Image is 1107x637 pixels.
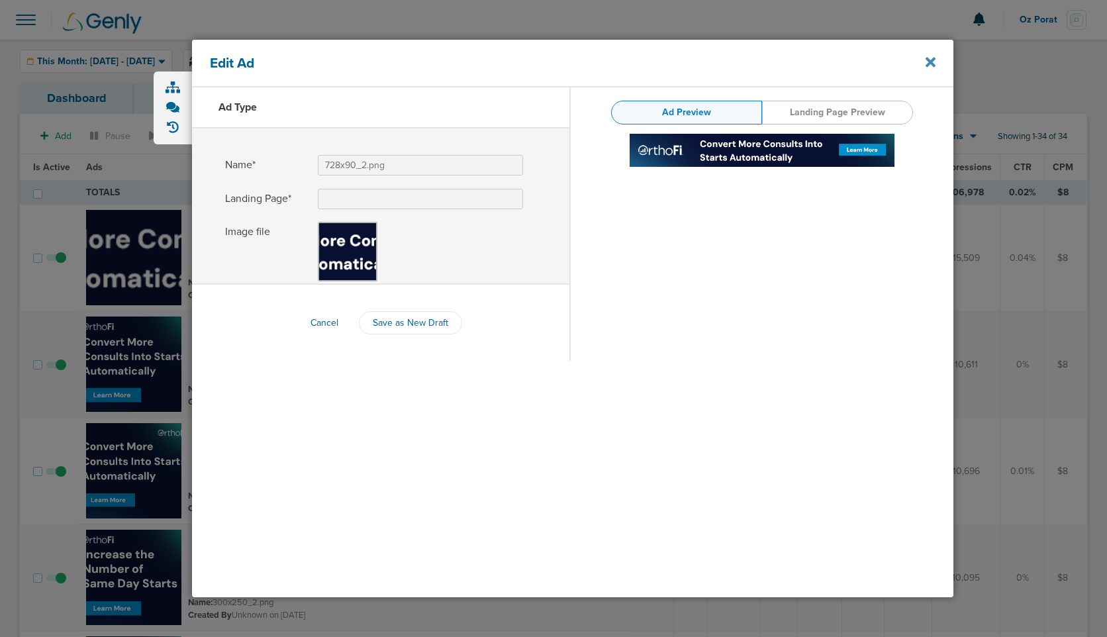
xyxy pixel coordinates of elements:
[210,55,283,72] h4: Edit Ad
[225,155,305,175] span: Name*
[359,311,462,334] button: Save as New Draft
[318,189,523,209] input: Landing Page*
[225,222,305,281] span: Image file
[318,155,523,175] input: Name*
[300,313,349,333] button: Cancel
[630,134,894,166] img: WcAAAAASUVORK5CYII=
[762,101,913,124] a: Landing Page Preview
[225,189,305,209] span: Landing Page*
[218,101,257,114] h3: Ad Type
[611,101,762,124] a: Ad Preview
